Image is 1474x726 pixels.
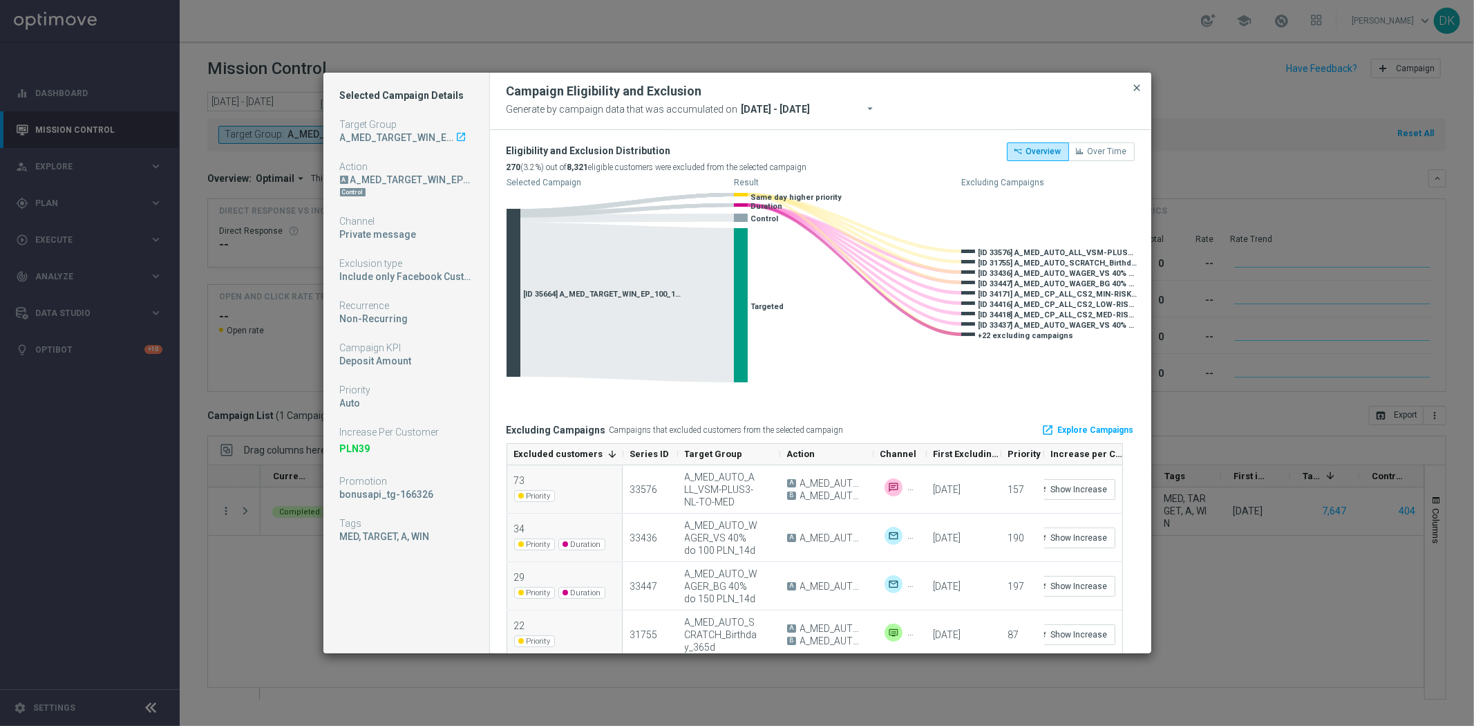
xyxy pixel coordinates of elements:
[514,587,555,599] span: Priority
[1030,576,1115,597] button: refreshShow Increase
[630,580,658,593] div: 33447
[1041,420,1135,440] a: launchExplore Campaigns
[751,214,779,223] span: Control
[934,532,961,544] div: 11 Aug 2025, Monday
[340,271,641,282] span: Include only Facebook Custom Audience, Criteo, Target group only
[787,637,796,645] span: B
[340,174,473,186] div: A_MED_TARGET_WIN_EP_100_120825
[1088,147,1127,156] span: Over Time
[340,530,473,543] div: MED, TARGET, A, WIN
[787,479,796,487] span: A
[934,629,961,641] div: 12 Aug 2025, Tuesday
[507,142,807,159] div: Eligibility and Exclusion Distribution
[787,492,796,500] span: B
[908,624,926,642] img: Pop-up
[908,527,926,545] img: Private message
[514,490,555,502] span: Priority
[340,188,366,196] div: Control
[979,331,1074,340] span: +22 excluding campaigns
[340,186,473,198] div: DN
[514,635,555,647] span: Priority
[685,471,772,508] div: A_MED_AUTO_ALL_VSM-PLUS3-NL-TO-MED
[340,118,473,131] div: Target Group
[1042,424,1055,436] i: launch
[751,202,783,211] span: Duration
[514,539,555,550] span: Priority
[507,162,521,172] b: 270
[630,449,670,459] span: Series ID
[340,176,348,184] div: A
[685,519,772,557] div: A_MED_AUTO_WAGER_VS 40% do 100 PLN_14d
[880,449,917,459] span: Channel
[934,580,961,593] div: 11 Aug 2025, Monday
[864,101,878,115] i: arrow_drop_down
[908,478,926,496] img: Private message
[885,527,903,545] div: Optimail
[863,100,883,120] button: arrow_drop_down
[558,587,605,599] span: Duration
[908,575,926,593] img: Private message
[507,178,581,187] text: Selected Campaign
[558,539,605,550] span: Duration
[1008,532,1025,544] div: 190
[800,477,865,490] span: A_MED_AUTO_BET_VSM-PLUS3-NL-TO-MED_50do100_8d
[340,313,473,325] div: Non-Recurring
[885,575,903,593] img: Optimail
[979,269,1137,278] span: [ID 33436] A_MED_AUTO_WAGER_VS 40% do 100 PLN_14d
[514,620,558,632] div: 22
[734,178,759,187] text: Result
[800,622,865,635] span: A_MED_AUTO_SCRATCH_Birthday_365d
[1026,147,1061,156] span: Overview
[787,582,796,590] span: A
[630,532,658,544] div: 33436
[340,131,473,144] div: A_MED_TARGET_WIN_EP_100_120825
[514,523,609,535] div: 34
[340,426,473,438] div: Increase Per Customer
[979,248,1137,257] span: [ID 33576] A_MED_AUTO_ALL_VSM-PLUS3-NL-TO-MED
[514,474,558,487] div: 73
[979,310,1137,319] span: [ID 34418] A_MED_CP_ALL_CS2_MED-RISK_30d
[340,131,455,144] div: A_MED_TARGET_WIN_EP_100_120825
[885,624,903,642] img: Private message
[340,257,473,270] div: Exclusion type
[885,478,903,496] img: SMS
[787,624,796,633] span: A
[751,193,842,202] span: Same day higher priority
[455,131,468,144] a: launch
[1030,479,1115,500] button: refreshShow Increase
[751,302,784,311] span: Targeted
[1008,449,1041,459] span: Priority
[787,534,796,542] span: A
[685,616,772,653] div: A_MED_AUTO_SCRATCH_Birthday_365d
[340,299,473,312] div: Recurrence
[800,580,865,593] span: A_MED_AUTO_WAGER_BG 40% do 150 PLN_14d
[340,228,473,241] div: Private message
[685,449,743,459] span: Target Group
[1068,142,1135,160] button: Over Time
[340,89,473,102] h1: Selected Campaign Details
[340,215,473,227] div: Channel
[800,635,865,647] span: A_MED_AUTO_SCRATCH_Birthday_365d_B
[1051,449,1124,459] span: Increase per Customer
[340,160,473,173] div: Action
[507,100,738,118] span: Generate by campaign data that was accumulated on
[1008,629,1019,641] div: 87
[630,629,658,641] div: 31755
[340,488,473,501] div: bonusapi_tg-166326
[934,483,961,496] div: 12 Aug 2025, Tuesday
[507,83,702,100] h2: Campaign Eligibility and Exclusion
[800,490,865,502] span: A_MED_AUTO_ZBR_VSM-PLUS3-NL-TO-MED_50do100_8d
[610,425,844,435] span: Campaigns that excluded customers from the selected campaign
[340,384,473,396] div: Priority
[738,100,894,119] input: Select date range
[340,342,473,354] div: Campaign KPI
[507,159,807,176] div: (3.2%) out of eligible customers were excluded from the selected campaign
[934,449,1001,459] span: First Excluding Occurrence
[979,290,1137,299] span: [ID 34171] A_MED_CP_ALL_CS2_MIN-RISK_30d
